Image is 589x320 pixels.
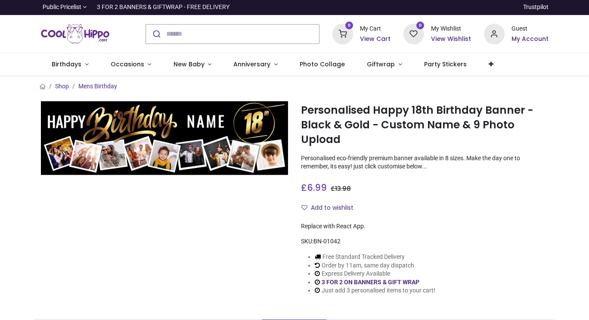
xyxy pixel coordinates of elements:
[360,35,391,43] a: View Cart
[99,53,162,76] a: Occasions
[300,60,345,68] span: Photo Collage
[512,35,549,43] a: My Account
[315,253,435,261] li: Free Standard Tracked Delivery
[301,154,549,171] p: Personalised eco-friendly premium banner available in 8 sizes. Make the day one to remember, its ...
[41,22,110,46] a: Logo of Cool Hippo
[43,3,81,12] span: Public Pricelist
[416,22,425,30] sup: 0
[301,222,549,231] div: Replace with React App.
[233,60,270,68] span: Anniversary
[97,3,229,12] div: 3 FOR 2 BANNERS & GIFTWRAP - FREE DELIVERY
[41,101,288,175] img: Personalised Happy 18th Birthday Banner - Black & Gold - Custom Name & 9 Photo Upload
[315,270,435,278] li: Express Delivery Available
[162,53,223,76] a: New Baby
[431,35,471,43] a: View Wishlist
[315,261,435,270] li: Order by 11am, same day dispatch
[41,53,100,76] a: Birthdays
[111,60,144,68] span: Occasions
[331,184,351,193] span: £
[431,25,471,33] div: My Wishlist
[356,53,413,76] a: Giftwrap
[301,205,307,211] i: Add to wishlist
[335,184,351,193] span: 13.98
[301,103,549,147] h1: Personalised Happy 18th Birthday Banner - Black & Gold - Custom Name & 9 Photo Upload
[424,60,467,68] span: Party Stickers
[223,53,289,76] a: Anniversary
[307,181,327,194] span: 6.99
[174,60,205,68] span: New Baby
[52,60,81,68] span: Birthdays
[367,60,395,68] span: Giftwrap
[360,25,391,33] div: My Cart
[41,3,87,12] a: Public Pricelist
[146,25,166,43] button: Submit
[301,181,327,194] span: £
[403,30,424,37] a: 0
[332,30,353,37] a: 0
[512,25,549,33] div: Guest
[301,237,549,246] div: SKU:
[301,201,361,215] button: Add to wishlistAdd to wishlist
[322,279,419,286] a: 3 FOR 2 ON BANNERS & GIFT WRAP
[78,83,117,90] a: Mens Birthday
[55,83,69,90] a: Shop
[41,22,110,46] img: Cool Hippo
[313,238,341,245] span: BN-01042
[345,22,353,30] sup: 0
[523,3,549,12] a: Trustpilot
[315,286,435,295] li: Just add 3 personalised items to your cart!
